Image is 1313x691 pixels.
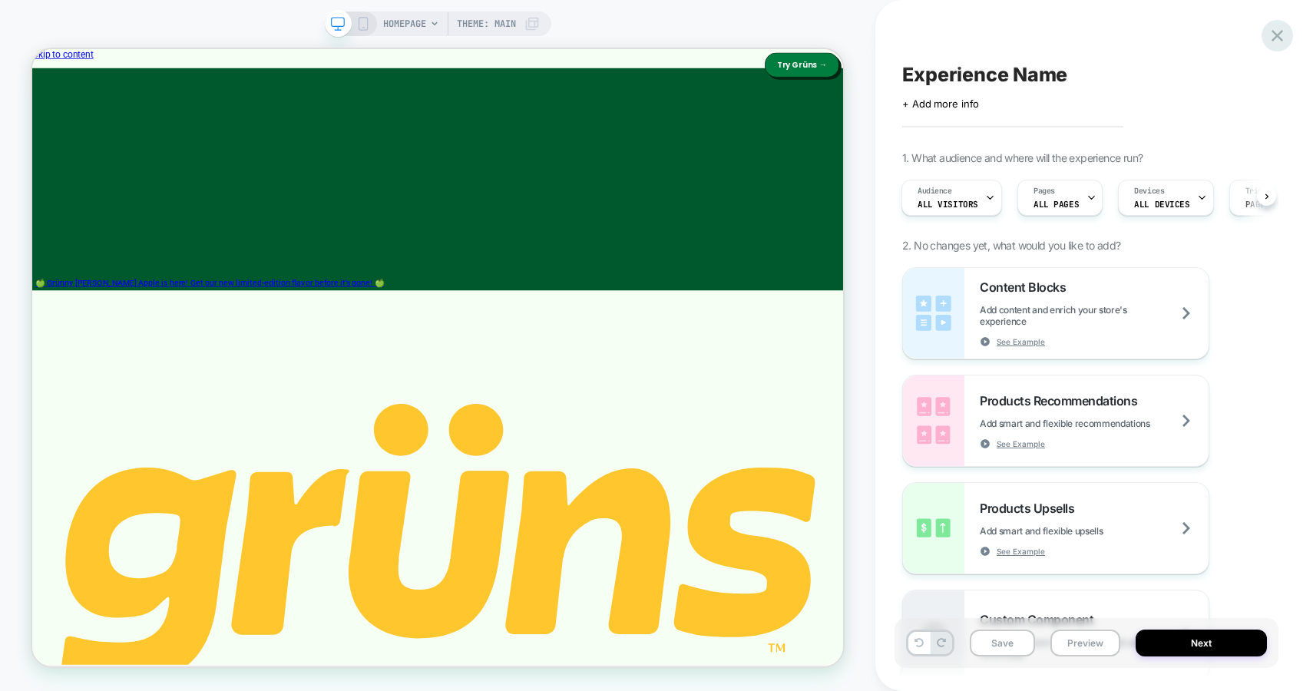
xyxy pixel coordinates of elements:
[1136,630,1267,656] button: Next
[457,12,516,36] span: Theme: MAIN
[980,279,1073,295] span: Content Blocks
[902,239,1120,252] span: 2. No changes yet, what would you like to add?
[997,546,1045,557] span: See Example
[918,186,952,197] span: Audience
[1034,199,1079,210] span: ALL PAGES
[902,63,1067,86] span: Experience Name
[1134,186,1164,197] span: Devices
[383,12,426,36] span: HOMEPAGE
[997,336,1045,347] span: See Example
[1050,630,1120,656] button: Preview
[980,612,1101,627] span: Custom Component
[918,199,978,210] span: All Visitors
[902,98,979,110] span: + Add more info
[980,304,1209,327] span: Add content and enrich your store's experience
[980,418,1189,429] span: Add smart and flexible recommendations
[1245,186,1275,197] span: Trigger
[902,151,1143,164] span: 1. What audience and where will the experience run?
[1245,199,1291,210] span: Page Load
[1134,199,1189,210] span: ALL DEVICES
[980,501,1082,516] span: Products Upsells
[980,525,1141,537] span: Add smart and flexible upsells
[980,393,1145,408] span: Products Recommendations
[970,630,1035,656] button: Save
[1034,186,1055,197] span: Pages
[997,438,1045,449] span: See Example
